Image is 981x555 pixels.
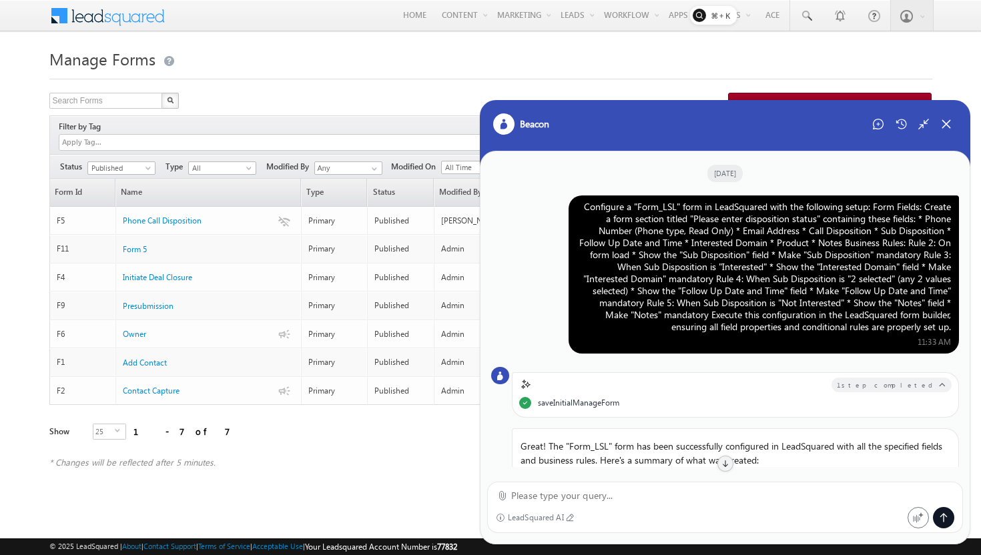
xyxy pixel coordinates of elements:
[123,271,192,284] a: Initiate Deal Closure
[252,542,303,550] a: Acceptable Use
[266,161,314,173] span: Modified By
[116,179,300,206] a: Name
[308,271,362,284] div: Primary
[308,328,362,340] div: Primary
[59,119,105,134] div: Filter by Tag
[57,356,110,368] div: F1
[308,300,362,312] div: Primary
[123,301,174,311] span: Presubmission
[60,161,87,173] span: Status
[123,243,147,255] a: Form 5
[437,542,457,552] span: 77832
[374,300,428,312] div: Published
[115,428,125,434] span: select
[123,272,192,282] span: Initiate Deal Closure
[123,300,174,312] a: Presubmission
[123,357,167,369] a: Add Contact
[123,215,202,225] span: Phone Call Disposition
[122,542,141,550] a: About
[368,179,432,206] span: Status
[61,137,140,148] input: Apply Tag...
[123,215,202,227] a: Phone Call Disposition
[374,356,428,368] div: Published
[374,328,428,340] div: Published
[123,386,180,396] span: Contact Capture
[57,300,110,312] div: F9
[374,243,428,255] div: Published
[198,542,250,550] a: Terms of Service
[442,161,505,173] span: All Time
[305,542,457,552] span: Your Leadsquared Account Number is
[123,244,147,254] span: Form 5
[57,328,110,340] div: F6
[87,161,155,175] a: Published
[57,243,110,255] div: F11
[441,385,561,397] div: Admin
[49,426,82,438] div: Show
[364,162,381,175] a: Show All Items
[88,162,151,174] span: Published
[441,271,561,284] div: Admin
[57,271,110,284] div: F4
[123,385,180,397] a: Contact Capture
[374,271,428,284] div: Published
[123,328,146,340] a: Owner
[441,243,561,255] div: Admin
[57,385,110,397] div: F2
[308,243,362,255] div: Primary
[314,161,382,175] input: Type to Search
[441,161,509,174] a: All Time
[123,329,146,339] span: Owner
[189,162,252,174] span: All
[143,542,196,550] a: Contact Support
[302,179,366,206] span: Type
[188,161,256,175] a: All
[57,215,110,227] div: F5
[167,97,174,103] img: Search
[441,300,561,312] div: Admin
[735,99,749,107] img: add_icon.png
[374,215,428,227] div: Published
[374,385,428,397] div: Published
[308,385,362,397] div: Primary
[123,358,167,368] span: Add Contact
[49,456,706,468] div: * Changes will be reflected after 5 minutes.
[166,161,188,173] span: Type
[50,179,115,206] a: Form Id
[441,356,561,368] div: Admin
[391,161,441,173] span: Modified On
[441,215,561,227] div: [PERSON_NAME]
[93,424,115,439] span: 25
[133,424,230,439] div: 1 - 7 of 7
[308,215,362,227] div: Primary
[434,179,566,206] a: Modified By
[49,540,457,553] span: © 2025 LeadSquared | | | | |
[749,97,799,109] span: Create Form
[441,328,561,340] div: Admin
[49,48,155,69] span: Manage Forms
[308,356,362,368] div: Primary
